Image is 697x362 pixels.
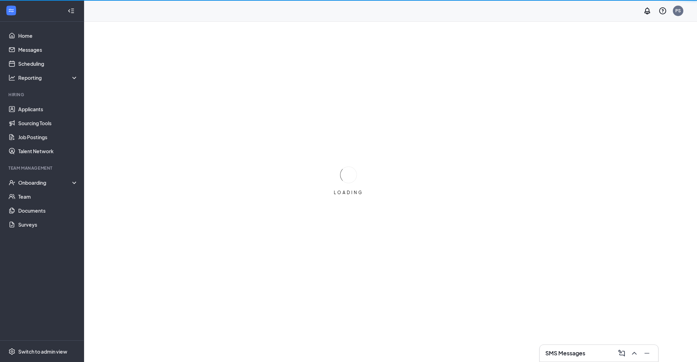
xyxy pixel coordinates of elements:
a: Applicants [18,102,78,116]
a: Sourcing Tools [18,116,78,130]
a: Job Postings [18,130,78,144]
div: Team Management [8,165,77,171]
h3: SMS Messages [545,349,585,357]
svg: ComposeMessage [617,349,626,357]
button: ChevronUp [629,348,640,359]
button: ComposeMessage [616,348,627,359]
a: Messages [18,43,78,57]
a: Surveys [18,218,78,232]
a: Home [18,29,78,43]
svg: Minimize [643,349,651,357]
div: Reporting [18,74,78,81]
svg: ChevronUp [630,349,639,357]
svg: UserCheck [8,179,15,186]
a: Scheduling [18,57,78,71]
button: Minimize [641,348,653,359]
div: Onboarding [18,179,72,186]
a: Talent Network [18,144,78,158]
svg: Settings [8,348,15,355]
svg: QuestionInfo [658,7,667,15]
svg: Collapse [68,7,75,14]
a: Team [18,190,78,204]
svg: Notifications [643,7,651,15]
div: Switch to admin view [18,348,67,355]
a: Documents [18,204,78,218]
svg: Analysis [8,74,15,81]
div: PS [675,8,681,14]
div: Hiring [8,92,77,98]
svg: WorkstreamLogo [8,7,15,14]
div: LOADING [331,190,366,196]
